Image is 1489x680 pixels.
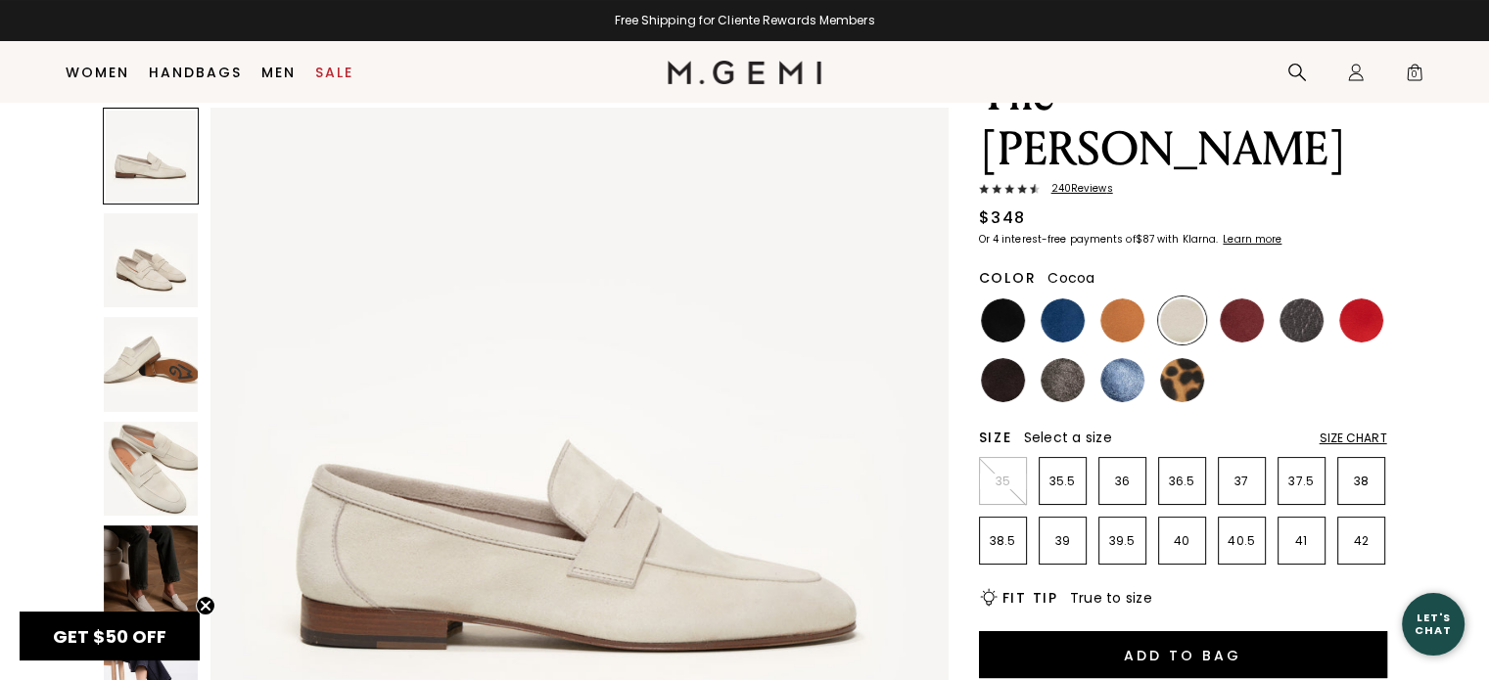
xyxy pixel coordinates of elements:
button: Add to Bag [979,631,1387,678]
div: GET $50 OFFClose teaser [20,612,200,660]
h2: Size [979,430,1012,445]
img: The Sacca Donna [104,525,199,620]
img: Navy [1041,298,1085,342]
div: Size Chart [1320,431,1387,446]
p: 40 [1159,533,1205,549]
img: Luggage [1100,298,1144,342]
img: Dark Gunmetal [1280,298,1324,342]
p: 37 [1219,474,1265,489]
p: 41 [1279,533,1325,549]
img: Light Oatmeal [1160,298,1204,342]
div: Let's Chat [1402,612,1465,636]
img: Dark Chocolate [981,358,1025,402]
img: Cocoa [1041,358,1085,402]
button: Close teaser [196,596,215,615]
img: M.Gemi [668,61,821,84]
a: Learn more [1221,234,1281,246]
img: Sunset Red [1339,298,1383,342]
p: 37.5 [1279,474,1325,489]
div: $348 [979,206,1026,230]
p: 36.5 [1159,474,1205,489]
p: 38.5 [980,533,1026,549]
klarna-placement-style-cta: Learn more [1223,232,1281,247]
a: Men [261,65,296,80]
a: Sale [315,65,353,80]
img: The Sacca Donna [104,317,199,412]
p: 40.5 [1219,533,1265,549]
p: 35 [980,474,1026,489]
img: The Sacca Donna [104,213,199,308]
span: 0 [1405,67,1424,86]
h2: Color [979,270,1037,286]
p: 36 [1099,474,1145,489]
a: Handbags [149,65,242,80]
a: 240Reviews [979,183,1387,199]
span: Cocoa [1047,268,1094,288]
h1: The [PERSON_NAME] [979,68,1387,177]
p: 39 [1040,533,1086,549]
img: Black [981,298,1025,342]
klarna-placement-style-amount: $87 [1136,232,1154,247]
span: Select a size [1024,428,1112,447]
p: 42 [1338,533,1384,549]
klarna-placement-style-body: with Klarna [1157,232,1221,247]
klarna-placement-style-body: Or 4 interest-free payments of [979,232,1136,247]
p: 38 [1338,474,1384,489]
span: 240 Review s [1040,183,1113,195]
img: Leopard [1160,358,1204,402]
span: GET $50 OFF [53,624,166,649]
p: 35.5 [1040,474,1086,489]
img: Sapphire [1100,358,1144,402]
span: True to size [1070,588,1152,608]
h2: Fit Tip [1002,590,1058,606]
img: Burgundy [1220,298,1264,342]
a: Women [66,65,129,80]
p: 39.5 [1099,533,1145,549]
img: The Sacca Donna [104,422,199,517]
